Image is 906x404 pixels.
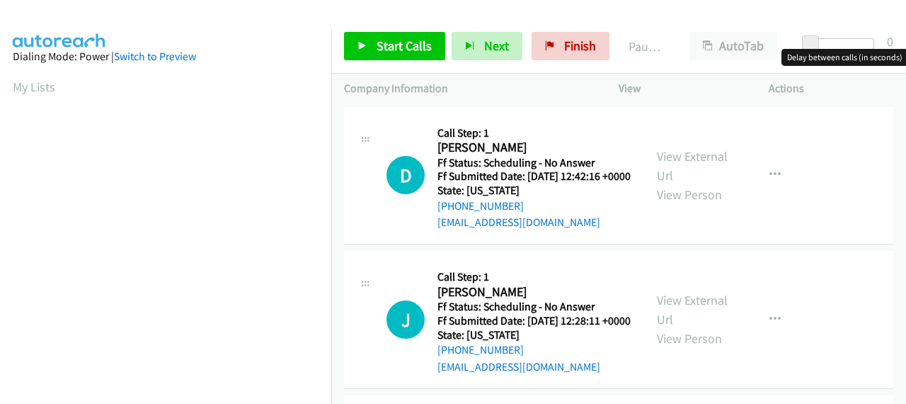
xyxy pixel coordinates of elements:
a: Switch to Preview [114,50,196,63]
div: 0 [887,32,893,51]
a: View Person [657,186,722,203]
a: Finish [532,32,609,60]
a: [PHONE_NUMBER] [437,199,524,213]
a: My Lists [13,79,55,95]
a: [PHONE_NUMBER] [437,343,524,357]
a: [EMAIL_ADDRESS][DOMAIN_NAME] [437,215,600,229]
a: View External Url [657,292,728,327]
h2: [PERSON_NAME] [437,284,626,301]
h5: Ff Submitted Date: [DATE] 12:42:16 +0000 [437,169,631,184]
h5: State: [US_STATE] [437,184,631,198]
h1: D [386,156,425,194]
span: Next [484,38,509,54]
a: View External Url [657,148,728,184]
h5: Ff Status: Scheduling - No Answer [437,300,631,314]
button: Next [452,32,522,60]
span: Start Calls [377,38,432,54]
h5: Call Step: 1 [437,126,631,140]
div: Dialing Mode: Power | [13,48,319,65]
h5: State: [US_STATE] [437,328,631,342]
div: The call is yet to be attempted [386,301,425,339]
h5: Ff Submitted Date: [DATE] 12:28:11 +0000 [437,314,631,328]
div: The call is yet to be attempted [386,156,425,194]
h5: Call Step: 1 [437,270,631,284]
p: View [619,80,743,97]
p: Company Information [344,80,593,97]
a: View Person [657,330,722,347]
h5: Ff Status: Scheduling - No Answer [437,156,631,170]
a: Start Calls [344,32,445,60]
span: Finish [564,38,596,54]
a: [EMAIL_ADDRESS][DOMAIN_NAME] [437,360,600,374]
h2: [PERSON_NAME] [437,140,626,156]
h1: J [386,301,425,339]
p: Actions [769,80,893,97]
button: AutoTab [689,32,777,60]
p: Paused [629,37,664,56]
